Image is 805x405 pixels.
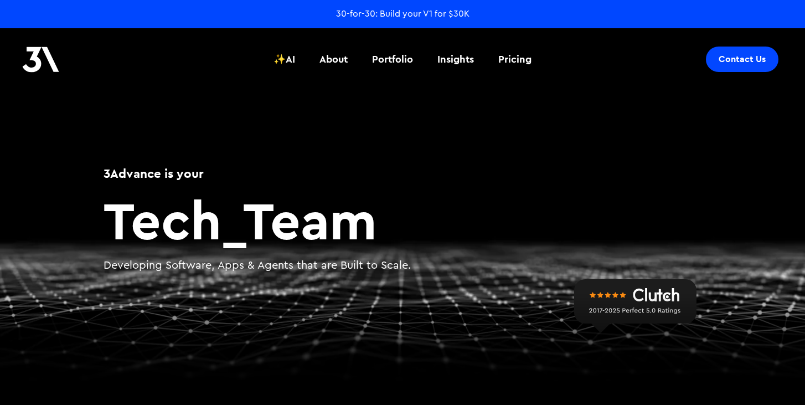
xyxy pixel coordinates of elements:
[104,258,701,274] p: Developing Software, Apps & Agents that are Built to Scale.
[706,47,778,72] a: Contact Us
[431,39,481,80] a: Insights
[365,39,420,80] a: Portfolio
[104,193,701,247] h2: Team
[372,52,413,66] div: Portfolio
[104,165,701,182] h1: 3Advance is your
[313,39,354,80] a: About
[221,186,243,253] span: _
[274,52,295,66] div: ✨AI
[319,52,348,66] div: About
[719,54,766,65] div: Contact Us
[437,52,474,66] div: Insights
[498,52,531,66] div: Pricing
[104,186,221,253] span: Tech
[267,39,302,80] a: ✨AI
[492,39,538,80] a: Pricing
[336,8,469,20] a: 30-for-30: Build your V1 for $30K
